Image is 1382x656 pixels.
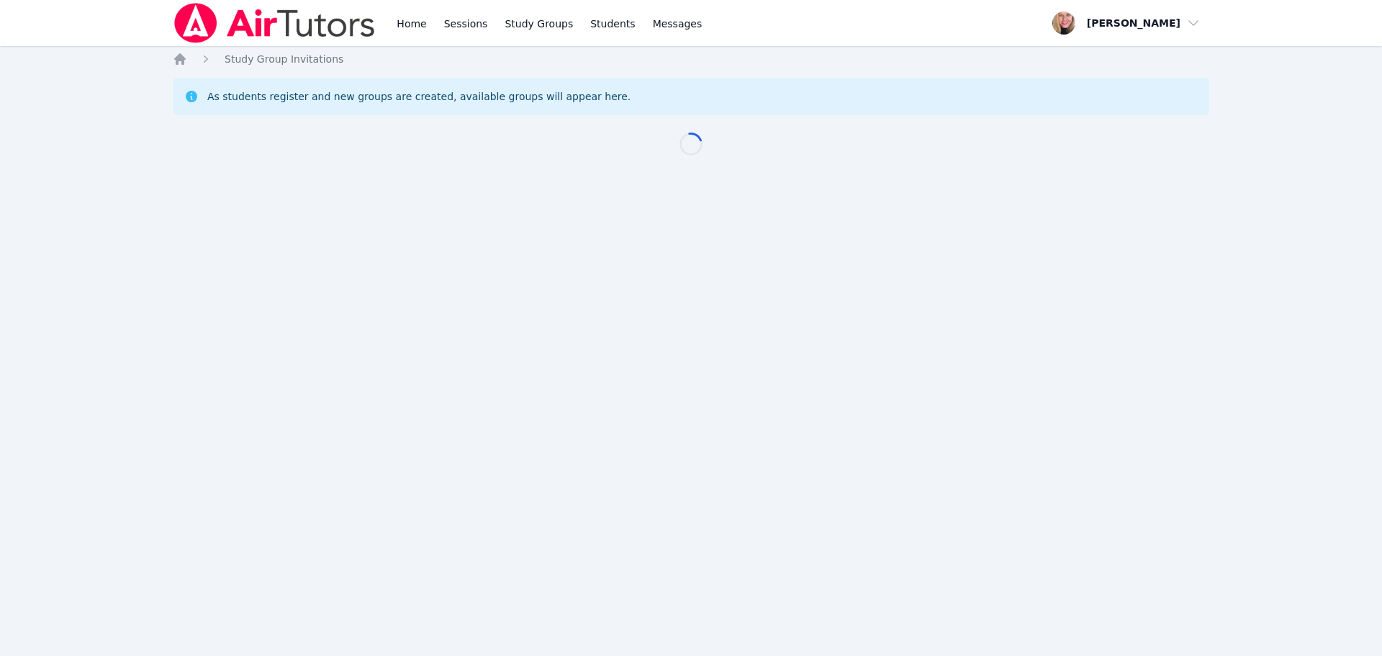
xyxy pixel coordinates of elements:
[225,53,343,65] span: Study Group Invitations
[173,52,1209,66] nav: Breadcrumb
[225,52,343,66] a: Study Group Invitations
[173,3,376,43] img: Air Tutors
[653,17,703,31] span: Messages
[207,89,631,104] div: As students register and new groups are created, available groups will appear here.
